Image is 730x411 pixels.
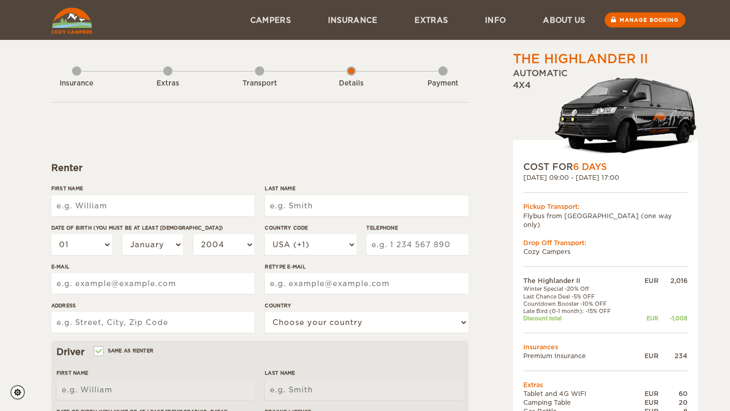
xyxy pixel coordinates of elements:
[265,224,356,232] label: Country Code
[95,349,102,356] input: Same as renter
[523,315,634,322] td: Discount total
[633,276,658,285] div: EUR
[523,202,688,211] div: Pickup Transport:
[633,389,658,398] div: EUR
[659,351,688,360] div: 234
[51,263,254,271] label: E-mail
[633,315,658,322] div: EUR
[523,380,688,389] td: Extras
[366,224,468,232] label: Telephone
[265,369,463,377] label: Last Name
[523,247,688,256] td: Cozy Campers
[51,195,254,216] input: e.g. William
[51,224,254,232] label: Date of birth (You must be at least [DEMOGRAPHIC_DATA])
[523,161,688,173] div: COST FOR
[51,312,254,333] input: e.g. Street, City, Zip Code
[414,79,471,89] div: Payment
[139,79,196,89] div: Extras
[523,285,634,292] td: Winter Special -20% Off
[523,398,634,407] td: Camping Table
[265,273,468,294] input: e.g. example@example.com
[323,79,380,89] div: Details
[659,389,688,398] div: 60
[366,234,468,255] input: e.g. 1 234 567 890
[523,351,634,360] td: Premium Insurance
[51,8,92,34] img: Cozy Campers
[573,162,607,172] span: 6 Days
[95,346,154,356] label: Same as renter
[659,398,688,407] div: 20
[51,302,254,309] label: Address
[51,162,468,174] div: Renter
[523,389,634,398] td: Tablet and 4G WIFI
[10,385,32,400] a: Cookie settings
[523,343,688,351] td: Insurances
[513,68,698,161] div: Automatic 4x4
[659,315,688,322] div: -1,008
[605,12,685,27] a: Manage booking
[513,50,648,68] div: The Highlander II
[265,302,468,309] label: Country
[659,276,688,285] div: 2,016
[633,351,658,360] div: EUR
[523,173,688,182] div: [DATE] 09:00 - [DATE] 17:00
[48,79,105,89] div: Insurance
[523,276,634,285] td: The Highlander II
[56,379,254,400] input: e.g. William
[523,307,634,315] td: Late Bird (0-1 month): -15% OFF
[51,273,254,294] input: e.g. example@example.com
[51,185,254,192] label: First Name
[265,263,468,271] label: Retype E-mail
[265,379,463,400] input: e.g. Smith
[265,185,468,192] label: Last Name
[523,238,688,247] div: Drop Off Transport:
[523,300,634,307] td: Countdown Booster -10% OFF
[554,71,698,161] img: stor-langur-223.png
[56,369,254,377] label: First Name
[523,293,634,300] td: Last Chance Deal -5% OFF
[523,211,688,229] td: Flybus from [GEOGRAPHIC_DATA] (one way only)
[56,346,463,358] div: Driver
[265,195,468,216] input: e.g. Smith
[231,79,288,89] div: Transport
[633,398,658,407] div: EUR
